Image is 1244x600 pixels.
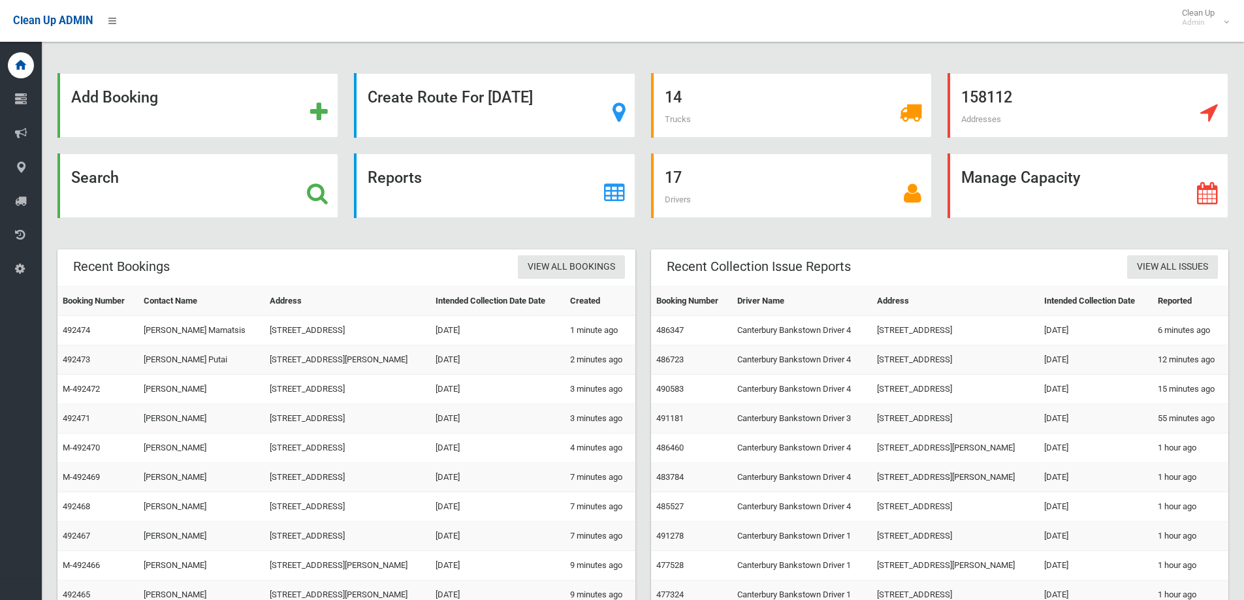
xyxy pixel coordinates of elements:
strong: 14 [665,88,682,106]
td: [STREET_ADDRESS] [264,434,430,463]
td: 15 minutes ago [1153,375,1228,404]
td: Canterbury Bankstown Driver 4 [732,375,872,404]
a: 483784 [656,472,684,482]
td: 7 minutes ago [565,463,635,492]
td: [PERSON_NAME] [138,551,264,580]
td: [DATE] [430,434,565,463]
span: Trucks [665,114,691,124]
strong: Search [71,168,119,187]
a: 492468 [63,501,90,511]
a: Add Booking [57,73,338,138]
span: Clean Up [1175,8,1228,27]
th: Booking Number [651,287,733,316]
td: [DATE] [430,316,565,345]
th: Reported [1153,287,1228,316]
td: [DATE] [1039,434,1153,463]
td: [DATE] [430,522,565,551]
strong: Add Booking [71,88,158,106]
td: [DATE] [430,492,565,522]
td: [DATE] [1039,492,1153,522]
td: 7 minutes ago [565,522,635,551]
td: 4 minutes ago [565,434,635,463]
th: Contact Name [138,287,264,316]
td: [PERSON_NAME] Putai [138,345,264,375]
a: 491278 [656,531,684,541]
td: [PERSON_NAME] [138,492,264,522]
td: [DATE] [1039,345,1153,375]
th: Created [565,287,635,316]
td: [DATE] [430,404,565,434]
td: [STREET_ADDRESS][PERSON_NAME] [872,434,1038,463]
a: 477528 [656,560,684,570]
td: [STREET_ADDRESS][PERSON_NAME] [872,551,1038,580]
a: M-492470 [63,443,100,452]
td: [DATE] [1039,551,1153,580]
a: 486723 [656,355,684,364]
th: Booking Number [57,287,138,316]
td: Canterbury Bankstown Driver 1 [732,551,872,580]
a: M-492469 [63,472,100,482]
td: [STREET_ADDRESS] [264,463,430,492]
td: [STREET_ADDRESS] [872,492,1038,522]
a: View All Bookings [518,255,625,279]
td: [DATE] [1039,316,1153,345]
td: 12 minutes ago [1153,345,1228,375]
td: [PERSON_NAME] [138,375,264,404]
span: Clean Up ADMIN [13,14,93,27]
td: [STREET_ADDRESS][PERSON_NAME] [872,463,1038,492]
td: 1 hour ago [1153,522,1228,551]
header: Recent Bookings [57,254,185,279]
td: [DATE] [430,551,565,580]
strong: 158112 [961,88,1012,106]
td: 1 hour ago [1153,492,1228,522]
small: Admin [1182,18,1215,27]
td: [STREET_ADDRESS] [264,522,430,551]
span: Drivers [665,195,691,204]
strong: Manage Capacity [961,168,1080,187]
td: Canterbury Bankstown Driver 4 [732,316,872,345]
td: [DATE] [1039,522,1153,551]
span: Addresses [961,114,1001,124]
td: [PERSON_NAME] Mamatsis [138,316,264,345]
td: [PERSON_NAME] [138,434,264,463]
td: [STREET_ADDRESS] [264,492,430,522]
a: View All Issues [1127,255,1218,279]
td: [DATE] [1039,463,1153,492]
th: Intended Collection Date [1039,287,1153,316]
strong: Create Route For [DATE] [368,88,533,106]
td: [PERSON_NAME] [138,522,264,551]
a: 490583 [656,384,684,394]
td: 1 hour ago [1153,434,1228,463]
a: Create Route For [DATE] [354,73,635,138]
a: 485527 [656,501,684,511]
th: Driver Name [732,287,872,316]
a: Search [57,153,338,218]
td: 1 hour ago [1153,551,1228,580]
td: [STREET_ADDRESS] [872,316,1038,345]
a: Reports [354,153,635,218]
td: [STREET_ADDRESS] [872,404,1038,434]
td: 6 minutes ago [1153,316,1228,345]
td: 7 minutes ago [565,492,635,522]
a: 477324 [656,590,684,599]
td: Canterbury Bankstown Driver 3 [732,404,872,434]
td: Canterbury Bankstown Driver 1 [732,522,872,551]
td: [DATE] [430,463,565,492]
td: [STREET_ADDRESS][PERSON_NAME] [264,551,430,580]
th: Address [264,287,430,316]
td: 3 minutes ago [565,375,635,404]
td: [STREET_ADDRESS] [872,375,1038,404]
a: M-492472 [63,384,100,394]
td: [STREET_ADDRESS][PERSON_NAME] [264,345,430,375]
strong: 17 [665,168,682,187]
td: [DATE] [430,345,565,375]
td: [DATE] [1039,375,1153,404]
td: 2 minutes ago [565,345,635,375]
a: 492471 [63,413,90,423]
td: Canterbury Bankstown Driver 4 [732,492,872,522]
td: [STREET_ADDRESS] [264,375,430,404]
a: 492467 [63,531,90,541]
strong: Reports [368,168,422,187]
td: [PERSON_NAME] [138,463,264,492]
th: Intended Collection Date Date [430,287,565,316]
